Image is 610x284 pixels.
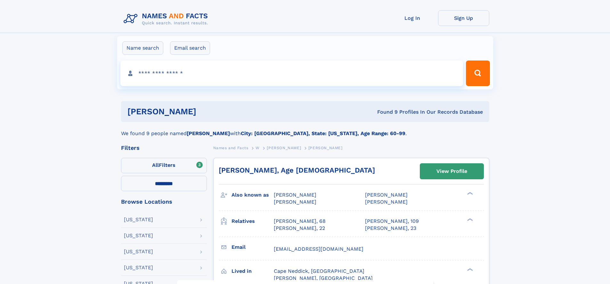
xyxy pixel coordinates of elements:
[466,61,490,86] button: Search Button
[274,275,373,281] span: [PERSON_NAME], [GEOGRAPHIC_DATA]
[219,166,375,174] a: [PERSON_NAME], Age [DEMOGRAPHIC_DATA]
[121,10,213,28] img: Logo Names and Facts
[232,266,274,277] h3: Lived in
[124,265,153,270] div: [US_STATE]
[274,199,316,205] span: [PERSON_NAME]
[466,267,473,272] div: ❯
[267,144,301,152] a: [PERSON_NAME]
[241,130,405,136] b: City: [GEOGRAPHIC_DATA], State: [US_STATE], Age Range: 60-99
[170,41,210,55] label: Email search
[308,146,343,150] span: [PERSON_NAME]
[274,225,325,232] a: [PERSON_NAME], 22
[256,146,260,150] span: W
[274,246,363,252] span: [EMAIL_ADDRESS][DOMAIN_NAME]
[256,144,260,152] a: W
[121,199,207,205] div: Browse Locations
[436,164,467,179] div: View Profile
[274,192,316,198] span: [PERSON_NAME]
[274,218,326,225] a: [PERSON_NAME], 68
[466,217,473,222] div: ❯
[466,191,473,196] div: ❯
[124,249,153,254] div: [US_STATE]
[365,218,419,225] a: [PERSON_NAME], 109
[122,41,163,55] label: Name search
[232,190,274,200] h3: Also known as
[120,61,463,86] input: search input
[121,158,207,173] label: Filters
[124,217,153,222] div: [US_STATE]
[420,164,484,179] a: View Profile
[387,10,438,26] a: Log In
[287,109,483,116] div: Found 9 Profiles In Our Records Database
[232,242,274,253] h3: Email
[365,225,416,232] a: [PERSON_NAME], 23
[232,216,274,227] h3: Relatives
[267,146,301,150] span: [PERSON_NAME]
[213,144,248,152] a: Names and Facts
[121,122,489,137] div: We found 9 people named with .
[152,162,159,168] span: All
[124,233,153,238] div: [US_STATE]
[438,10,489,26] a: Sign Up
[127,108,287,116] h1: [PERSON_NAME]
[365,192,408,198] span: [PERSON_NAME]
[121,145,207,151] div: Filters
[187,130,230,136] b: [PERSON_NAME]
[365,199,408,205] span: [PERSON_NAME]
[274,268,364,274] span: Cape Neddick, [GEOGRAPHIC_DATA]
